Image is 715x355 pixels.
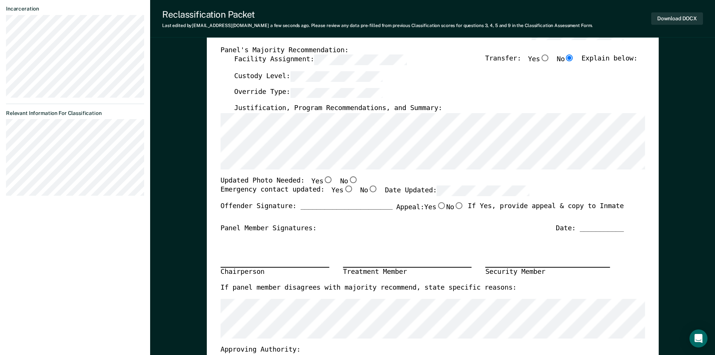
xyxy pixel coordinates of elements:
input: Date Updated: [437,186,529,196]
div: Last edited by [EMAIL_ADDRESS][DOMAIN_NAME] . Please review any data pre-filled from previous Cla... [162,23,593,28]
label: No [557,55,575,65]
label: Custody Level: [234,71,382,82]
div: Offender Signature: _______________________ If Yes, provide appeal & copy to Inmate [220,202,623,224]
label: Appeal: [396,202,464,218]
input: Custody Level: [290,71,382,82]
input: No [564,55,574,62]
label: Facility Assignment: [234,55,406,65]
label: No [360,186,378,196]
div: Transfer: Explain below: [485,55,637,71]
label: Yes [331,186,353,196]
input: No [348,176,358,183]
label: No [340,176,358,186]
button: Download DOCX [651,12,703,25]
input: Yes [343,186,353,193]
input: Yes [540,55,549,62]
dt: Incarceration [6,6,144,12]
div: Approving Authority: [220,345,623,354]
label: Yes [311,176,333,186]
dt: Relevant Information For Classification [6,110,144,116]
div: Reclassification Packet [162,9,593,20]
div: Date: ___________ [555,224,623,233]
label: Justification, Program Recommendations, and Summary: [234,104,442,113]
label: Yes [424,202,446,212]
label: Date Updated: [385,186,529,196]
div: Chairperson [220,267,329,277]
div: Panel's Majority Recommendation: [220,46,623,55]
label: If panel member disagrees with majority recommend, state specific reasons: [220,284,516,293]
label: No [446,202,464,212]
div: Panel Member Signatures: [220,224,316,233]
div: Updated Photo Needed: [220,176,358,186]
label: Override Type: [234,88,382,98]
div: Treatment Member [343,267,471,277]
div: Emergency contact updated: [220,186,529,202]
label: Yes [528,55,549,65]
span: a few seconds ago [270,23,309,28]
div: Security Member [485,267,610,277]
input: No [368,186,378,193]
input: Override Type: [290,88,382,98]
input: Facility Assignment: [314,55,406,65]
div: Open Intercom Messenger [689,329,707,347]
input: Yes [436,202,446,209]
input: Yes [323,176,333,183]
input: No [454,202,464,209]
